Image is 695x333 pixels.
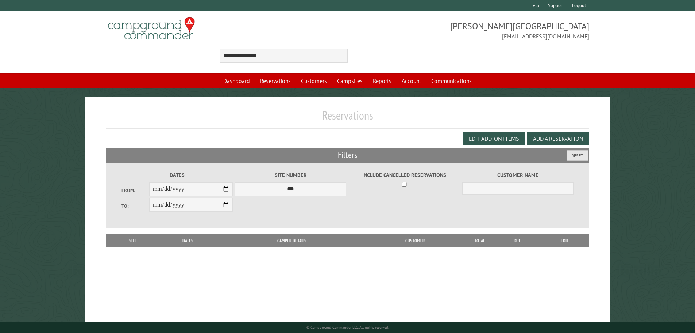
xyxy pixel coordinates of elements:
h2: Filters [106,148,590,162]
a: Campsites [333,74,367,88]
a: Reservations [256,74,295,88]
label: Dates [121,171,233,179]
label: Site Number [235,171,346,179]
th: Site [109,234,157,247]
button: Reset [567,150,588,161]
button: Edit Add-on Items [463,132,525,145]
th: Due [494,234,540,247]
span: [PERSON_NAME][GEOGRAPHIC_DATA] [EMAIL_ADDRESS][DOMAIN_NAME] [348,20,590,41]
a: Account [397,74,425,88]
img: Campground Commander [106,14,197,43]
label: To: [121,203,149,209]
th: Edit [540,234,590,247]
h1: Reservations [106,108,590,128]
th: Dates [157,234,219,247]
button: Add a Reservation [527,132,589,145]
label: Customer Name [462,171,574,179]
label: From: [121,187,149,194]
a: Dashboard [219,74,254,88]
a: Customers [297,74,331,88]
label: Include Cancelled Reservations [349,171,460,179]
a: Communications [427,74,476,88]
small: © Campground Commander LLC. All rights reserved. [306,325,389,330]
th: Customer [364,234,465,247]
th: Total [465,234,494,247]
a: Reports [368,74,396,88]
th: Camper Details [219,234,364,247]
